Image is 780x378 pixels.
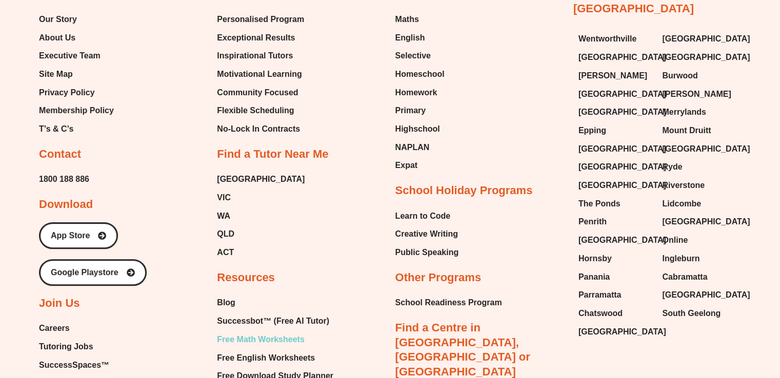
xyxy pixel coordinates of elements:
[39,121,73,137] span: T’s & C’s
[395,67,445,82] a: Homeschool
[395,12,445,27] a: Maths
[395,208,459,224] a: Learn to Code
[578,178,666,193] span: [GEOGRAPHIC_DATA]
[217,313,339,329] a: Successbot™ (Free AI Tutor)
[217,190,231,205] span: VIC
[217,332,339,347] a: Free Math Worksheets
[217,245,305,260] a: ACT
[578,269,652,285] a: Panania
[39,321,127,336] a: Careers
[662,141,750,157] span: [GEOGRAPHIC_DATA]
[395,103,426,118] span: Primary
[662,50,750,65] span: [GEOGRAPHIC_DATA]
[395,158,418,173] span: Expat
[662,196,736,212] a: Lidcombe
[578,269,610,285] span: Panania
[578,87,666,102] span: [GEOGRAPHIC_DATA]
[609,263,780,378] iframe: Chat Widget
[578,31,652,47] a: Wentworthville
[662,104,736,120] a: Merrylands
[662,178,705,193] span: Riverstone
[578,196,621,212] span: The Ponds
[39,321,70,336] span: Careers
[395,270,482,285] h2: Other Programs
[578,68,652,83] a: [PERSON_NAME]
[578,159,666,175] span: [GEOGRAPHIC_DATA]
[662,68,736,83] a: Burwood
[39,358,109,373] span: SuccessSpaces™
[662,233,736,248] a: Online
[39,103,114,118] a: Membership Policy
[578,196,652,212] a: The Ponds
[217,121,304,137] a: No-Lock In Contracts
[662,123,736,138] a: Mount Druitt
[217,313,329,329] span: Successbot™ (Free AI Tutor)
[39,30,114,46] a: About Us
[395,30,425,46] span: English
[217,121,300,137] span: No-Lock In Contracts
[662,251,736,266] a: Ingleburn
[217,12,304,27] a: Personalised Program
[578,306,652,321] a: Chatswood
[395,226,459,242] a: Creative Writing
[578,104,666,120] span: [GEOGRAPHIC_DATA]
[578,214,652,229] a: Penrith
[395,85,445,100] a: Homework
[395,208,451,224] span: Learn to Code
[578,287,652,303] a: Parramatta
[217,332,304,347] span: Free Math Worksheets
[217,48,293,64] span: Inspirational Tutors
[217,103,294,118] span: Flexible Scheduling
[395,140,445,155] a: NAPLAN
[39,259,147,286] a: Google Playstore
[395,321,530,378] a: Find a Centre in [GEOGRAPHIC_DATA], [GEOGRAPHIC_DATA] or [GEOGRAPHIC_DATA]
[39,67,114,82] a: Site Map
[662,159,736,175] a: Ryde
[39,222,118,249] a: App Store
[578,50,652,65] a: [GEOGRAPHIC_DATA]
[217,226,234,242] span: QLD
[578,214,607,229] span: Penrith
[395,85,437,100] span: Homework
[395,103,445,118] a: Primary
[39,12,77,27] span: Our Story
[39,85,114,100] a: Privacy Policy
[578,324,652,340] a: [GEOGRAPHIC_DATA]
[39,48,101,64] span: Executive Team
[217,295,339,310] a: Blog
[578,251,612,266] span: Hornsby
[217,208,230,224] span: WA
[578,178,652,193] a: [GEOGRAPHIC_DATA]
[662,68,697,83] span: Burwood
[662,159,682,175] span: Ryde
[217,270,275,285] h2: Resources
[395,140,430,155] span: NAPLAN
[578,87,652,102] a: [GEOGRAPHIC_DATA]
[217,245,234,260] span: ACT
[578,287,622,303] span: Parramatta
[217,85,298,100] span: Community Focused
[662,87,731,102] span: [PERSON_NAME]
[578,233,652,248] a: [GEOGRAPHIC_DATA]
[395,48,431,64] span: Selective
[662,104,706,120] span: Merrylands
[662,233,688,248] span: Online
[217,226,305,242] a: QLD
[39,339,127,354] a: Tutoring Jobs
[217,172,305,187] span: [GEOGRAPHIC_DATA]
[39,85,95,100] span: Privacy Policy
[217,208,305,224] a: WA
[39,172,89,187] a: 1800 188 886
[578,159,652,175] a: [GEOGRAPHIC_DATA]
[578,123,606,138] span: Epping
[578,31,637,47] span: Wentworthville
[39,12,114,27] a: Our Story
[39,339,93,354] span: Tutoring Jobs
[395,295,502,310] a: School Readiness Program
[578,141,652,157] a: [GEOGRAPHIC_DATA]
